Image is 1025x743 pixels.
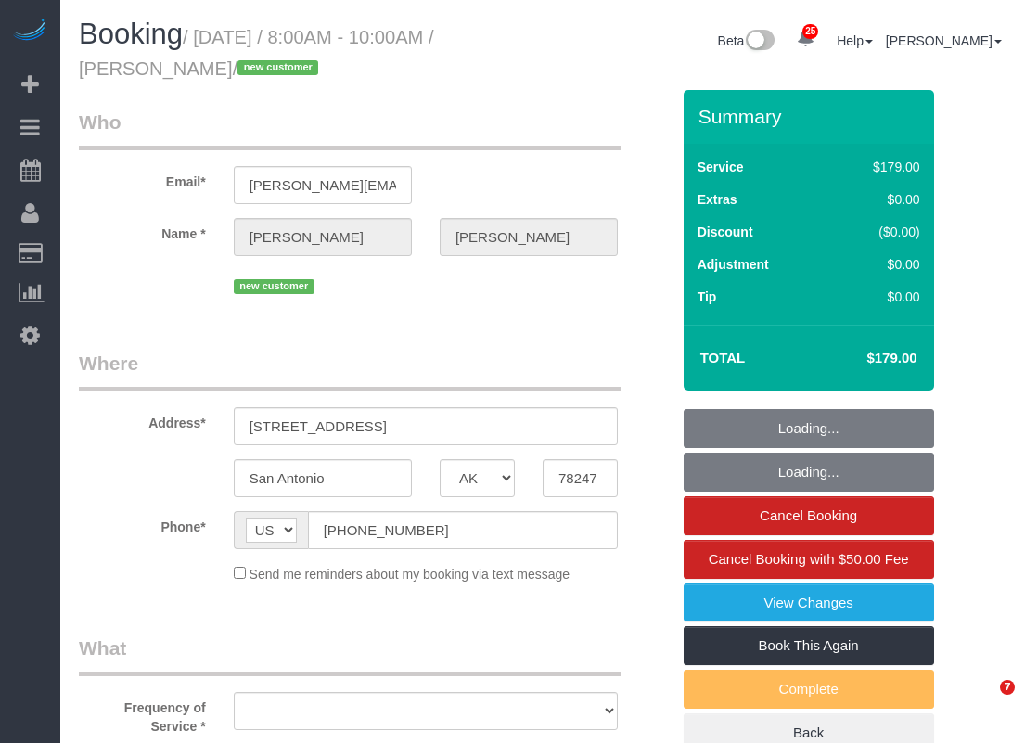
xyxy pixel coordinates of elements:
[718,33,775,48] a: Beta
[233,58,325,79] span: /
[65,218,220,243] label: Name *
[834,223,920,241] div: ($0.00)
[834,288,920,306] div: $0.00
[802,24,818,39] span: 25
[234,166,412,204] input: Email*
[811,351,916,366] h4: $179.00
[234,459,412,497] input: City*
[65,166,220,191] label: Email*
[698,255,769,274] label: Adjustment
[79,634,621,676] legend: What
[250,567,570,582] span: Send me reminders about my booking via text message
[834,190,920,209] div: $0.00
[440,218,618,256] input: Last Name*
[834,255,920,274] div: $0.00
[744,30,775,54] img: New interface
[709,551,909,567] span: Cancel Booking with $50.00 Fee
[698,288,717,306] label: Tip
[788,19,824,59] a: 25
[684,626,934,665] a: Book This Again
[684,540,934,579] a: Cancel Booking with $50.00 Fee
[1000,680,1015,695] span: 7
[698,158,744,176] label: Service
[962,680,1006,724] iframe: Intercom live chat
[698,223,753,241] label: Discount
[234,218,412,256] input: First Name*
[79,109,621,150] legend: Who
[698,190,737,209] label: Extras
[684,583,934,622] a: View Changes
[11,19,48,45] img: Automaid Logo
[543,459,618,497] input: Zip Code*
[237,60,318,75] span: new customer
[698,106,925,127] h3: Summary
[700,350,746,365] strong: Total
[79,18,183,50] span: Booking
[684,496,934,535] a: Cancel Booking
[886,33,1002,48] a: [PERSON_NAME]
[65,407,220,432] label: Address*
[837,33,873,48] a: Help
[308,511,618,549] input: Phone*
[234,279,314,294] span: new customer
[65,511,220,536] label: Phone*
[79,27,434,79] small: / [DATE] / 8:00AM - 10:00AM / [PERSON_NAME]
[79,350,621,391] legend: Where
[65,692,220,736] label: Frequency of Service *
[834,158,920,176] div: $179.00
